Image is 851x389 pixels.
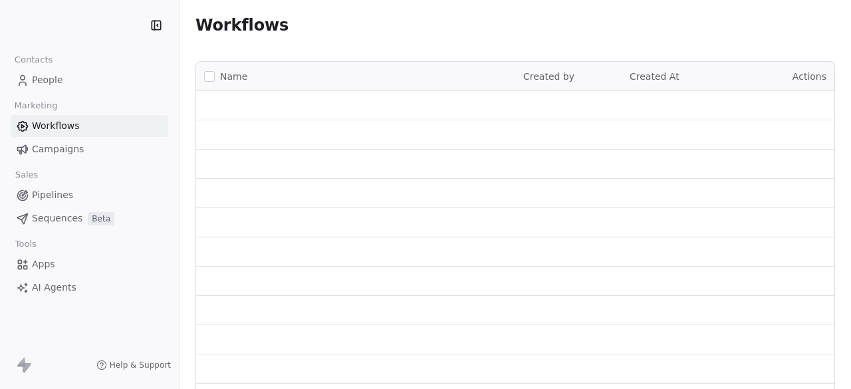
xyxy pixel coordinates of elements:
span: Sales [9,165,44,185]
span: Pipelines [32,188,73,202]
span: Workflows [32,119,80,133]
a: SequencesBeta [11,207,168,229]
span: Name [220,70,247,84]
span: Workflows [195,16,289,35]
a: Pipelines [11,184,168,206]
span: People [32,73,63,87]
span: Beta [88,212,114,225]
span: Contacts [9,50,59,70]
span: Campaigns [32,142,84,156]
span: Help & Support [110,360,171,370]
span: Created by [523,71,574,82]
a: Apps [11,253,168,275]
span: Tools [9,234,42,254]
a: Workflows [11,115,168,137]
a: People [11,69,168,91]
a: Help & Support [96,360,171,370]
span: Sequences [32,211,82,225]
span: AI Agents [32,281,76,295]
a: AI Agents [11,277,168,299]
span: Marketing [9,96,63,116]
span: Actions [792,71,826,82]
a: Campaigns [11,138,168,160]
span: Created At [630,71,679,82]
span: Apps [32,257,55,271]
